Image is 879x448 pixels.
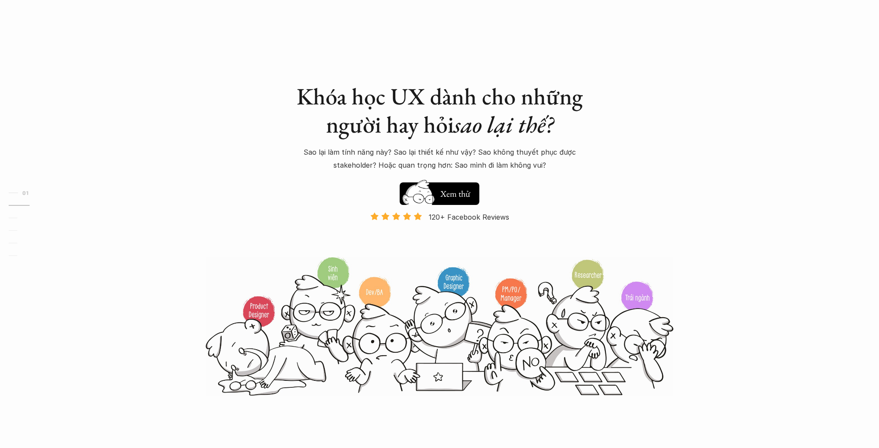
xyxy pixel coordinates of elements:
[288,82,591,139] h1: Khóa học UX dành cho những người hay hỏi
[9,188,50,198] a: 01
[362,212,517,256] a: 120+ Facebook Reviews
[454,109,553,140] em: sao lại thế?
[440,188,470,200] h5: Xem thử
[292,146,587,172] p: Sao lại làm tính năng này? Sao lại thiết kế như vậy? Sao không thuyết phục được stakeholder? Hoặc...
[429,211,509,224] p: 120+ Facebook Reviews
[400,178,479,205] a: Xem thử
[23,189,29,195] strong: 01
